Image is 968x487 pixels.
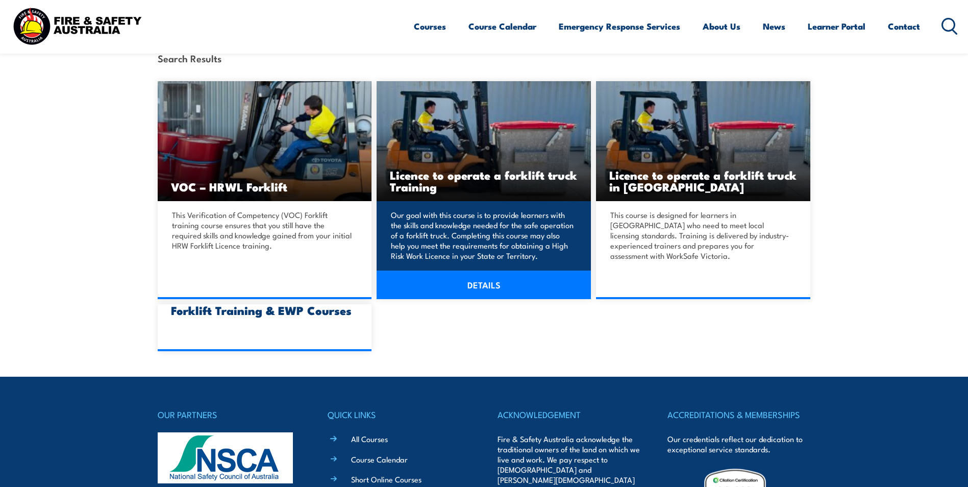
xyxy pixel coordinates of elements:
[351,474,421,484] a: Short Online Courses
[414,13,446,40] a: Courses
[596,81,810,201] a: Licence to operate a forklift truck in [GEOGRAPHIC_DATA]
[377,81,591,201] img: Licence to operate a forklift truck Training
[808,13,865,40] a: Learner Portal
[610,210,793,261] p: This course is designed for learners in [GEOGRAPHIC_DATA] who need to meet local licensing standa...
[763,13,785,40] a: News
[888,13,920,40] a: Contact
[377,271,591,299] a: DETAILS
[559,13,680,40] a: Emergency Response Services
[328,407,470,422] h4: QUICK LINKS
[667,434,810,454] p: Our credentials reflect our dedication to exceptional service standards.
[390,169,578,192] h3: Licence to operate a forklift truck Training
[498,407,640,422] h4: ACKNOWLEDGEMENT
[171,181,359,192] h3: VOC – HRWL Forklift
[172,210,355,251] p: This Verification of Competency (VOC) Forklift training course ensures that you still have the re...
[158,51,221,65] strong: Search Results
[351,454,408,465] a: Course Calendar
[703,13,740,40] a: About Us
[158,81,372,201] img: VOC – HRWL Forklift
[351,433,388,444] a: All Courses
[468,13,536,40] a: Course Calendar
[171,304,359,316] h3: Forklift Training & EWP Courses
[609,169,797,192] h3: Licence to operate a forklift truck in [GEOGRAPHIC_DATA]
[596,81,810,201] img: Licence to operate a forklift truck Training
[158,407,301,422] h4: OUR PARTNERS
[391,210,574,261] p: Our goal with this course is to provide learners with the skills and knowledge needed for the saf...
[667,407,810,422] h4: ACCREDITATIONS & MEMBERSHIPS
[158,432,293,483] img: nsca-logo-footer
